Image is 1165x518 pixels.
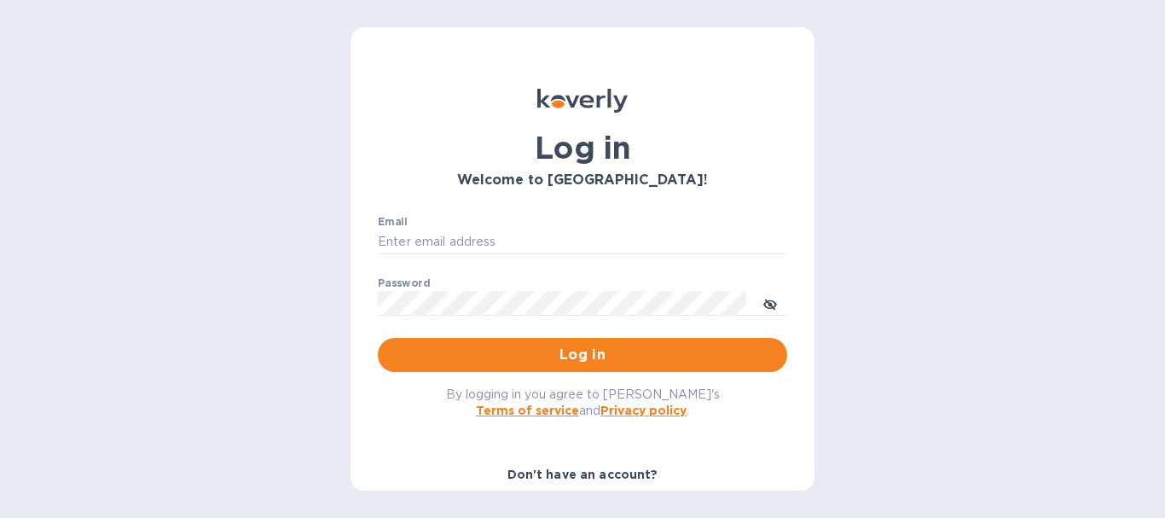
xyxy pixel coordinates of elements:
[753,286,787,320] button: toggle password visibility
[378,172,787,189] h3: Welcome to [GEOGRAPHIC_DATA]!
[476,404,579,417] a: Terms of service
[378,338,787,372] button: Log in
[378,130,787,166] h1: Log in
[537,89,628,113] img: Koverly
[507,468,658,481] b: Don't have an account?
[600,404,687,417] a: Privacy policy
[378,217,408,227] label: Email
[391,345,774,365] span: Log in
[378,278,430,288] label: Password
[446,387,720,417] span: By logging in you agree to [PERSON_NAME]'s and .
[378,230,787,255] input: Enter email address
